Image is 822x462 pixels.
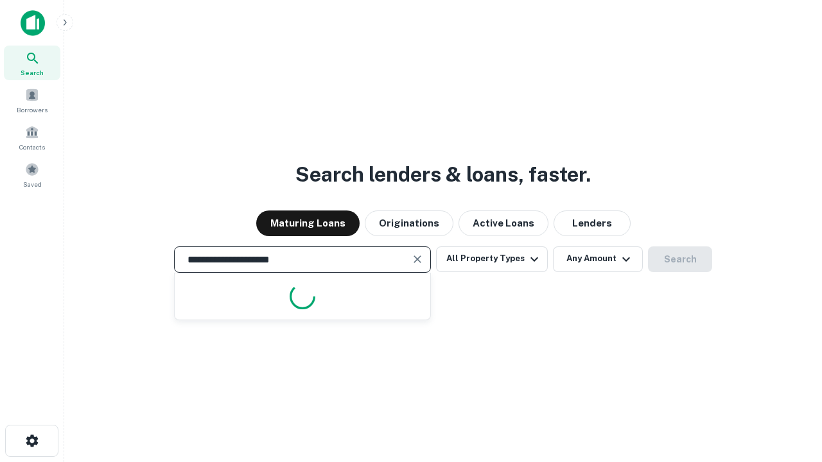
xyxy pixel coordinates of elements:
[23,179,42,189] span: Saved
[553,246,643,272] button: Any Amount
[4,120,60,155] a: Contacts
[408,250,426,268] button: Clear
[21,67,44,78] span: Search
[4,157,60,192] a: Saved
[459,210,548,236] button: Active Loans
[256,210,360,236] button: Maturing Loans
[365,210,453,236] button: Originations
[19,142,45,152] span: Contacts
[17,105,48,115] span: Borrowers
[4,46,60,80] a: Search
[4,83,60,117] a: Borrowers
[554,210,631,236] button: Lenders
[758,359,822,421] iframe: Chat Widget
[21,10,45,36] img: capitalize-icon.png
[295,159,591,190] h3: Search lenders & loans, faster.
[436,246,548,272] button: All Property Types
